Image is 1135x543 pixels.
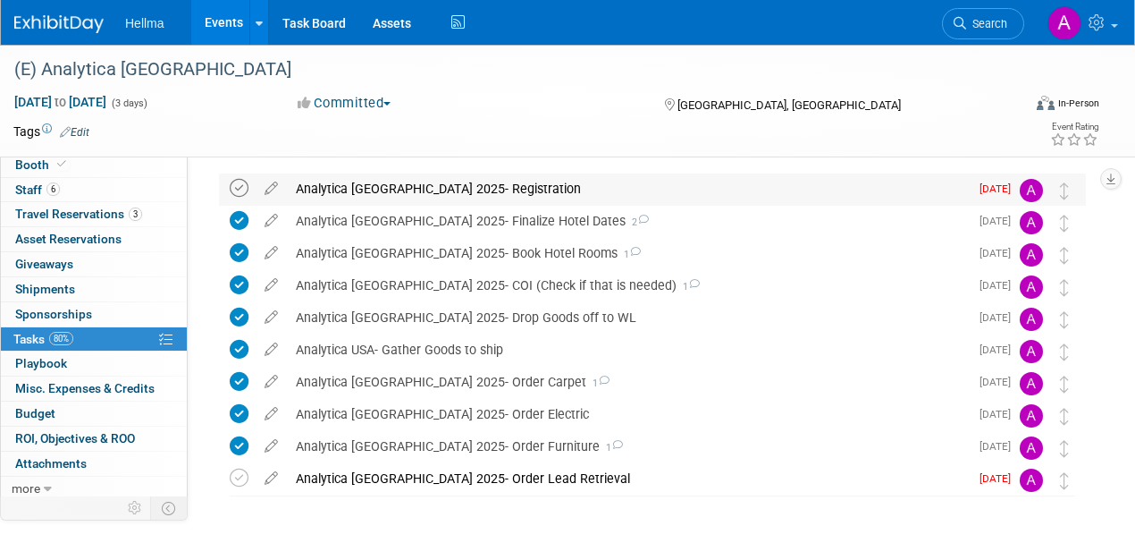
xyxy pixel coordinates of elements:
[1060,247,1069,264] i: Move task
[979,344,1020,356] span: [DATE]
[15,381,155,395] span: Misc. Expenses & Credits
[1020,276,1043,299] img: Amanda Moreno
[979,279,1020,292] span: [DATE]
[1060,344,1069,361] i: Move task
[677,98,901,112] span: [GEOGRAPHIC_DATA], [GEOGRAPHIC_DATA]
[1060,376,1069,393] i: Move task
[15,456,87,471] span: Attachments
[1,153,187,177] a: Booth
[287,238,969,268] div: Analytica [GEOGRAPHIC_DATA] 2025- Book Hotel Rooms
[15,406,55,420] span: Budget
[966,17,1007,30] span: Search
[1,427,187,451] a: ROI, Objectives & ROO
[15,356,67,370] span: Playbook
[1,402,187,426] a: Budget
[1060,182,1069,199] i: Move task
[125,16,164,30] span: Hellma
[618,249,641,260] span: 1
[1060,311,1069,328] i: Move task
[1057,97,1099,110] div: In-Person
[979,311,1020,324] span: [DATE]
[151,496,188,520] td: Toggle Event Tabs
[1060,440,1069,457] i: Move task
[287,270,969,301] div: Analytica [GEOGRAPHIC_DATA] 2025- COI (Check if that is needed)
[1,477,187,501] a: more
[256,438,287,454] a: edit
[626,216,649,228] span: 2
[46,182,60,196] span: 6
[1,277,187,301] a: Shipments
[942,8,1024,39] a: Search
[15,182,60,197] span: Staff
[979,408,1020,420] span: [DATE]
[256,406,287,422] a: edit
[1,252,187,276] a: Giveaways
[1047,6,1081,40] img: Amanda Moreno
[15,282,75,296] span: Shipments
[49,332,73,345] span: 80%
[1020,372,1043,395] img: Amanda Moreno
[15,257,73,271] span: Giveaways
[1020,404,1043,428] img: Amanda Moreno
[1020,340,1043,363] img: Amanda Moreno
[256,342,287,358] a: edit
[256,245,287,261] a: edit
[1020,243,1043,267] img: Amanda Moreno
[15,232,122,246] span: Asset Reservations
[1020,211,1043,234] img: Amanda Moreno
[256,374,287,390] a: edit
[1050,123,1098,132] div: Event Rating
[979,472,1020,485] span: [DATE]
[1,227,187,251] a: Asset Reservations
[287,206,969,236] div: Analytica [GEOGRAPHIC_DATA] 2025- Finalize Hotel Dates
[1060,215,1069,232] i: Move task
[13,94,107,110] span: [DATE] [DATE]
[1,452,187,476] a: Attachments
[600,442,623,454] span: 1
[15,431,135,445] span: ROI, Objectives & ROO
[287,367,969,397] div: Analytica [GEOGRAPHIC_DATA] 2025- Order Carpet
[291,94,398,113] button: Committed
[12,481,40,496] span: more
[110,98,147,109] span: (3 days)
[13,123,89,140] td: Tags
[287,174,969,204] div: Analytica [GEOGRAPHIC_DATA] 2025- Registration
[1060,472,1069,489] i: Move task
[129,208,142,221] span: 3
[677,281,700,293] span: 1
[120,496,151,520] td: Personalize Event Tab Strip
[1060,408,1069,425] i: Move task
[1020,437,1043,460] img: Amanda Moreno
[979,247,1020,259] span: [DATE]
[256,181,287,197] a: edit
[8,54,1006,86] div: (E) Analytica [GEOGRAPHIC_DATA]
[979,215,1020,227] span: [DATE]
[287,302,969,333] div: Analytica [GEOGRAPHIC_DATA] 2025- Drop Goods off to WL
[979,376,1020,388] span: [DATE]
[979,440,1020,453] span: [DATE]
[1020,308,1043,331] img: Amanda Moreno
[256,213,287,229] a: edit
[15,207,142,221] span: Travel Reservations
[1060,279,1069,296] i: Move task
[14,15,104,33] img: ExhibitDay
[256,471,287,487] a: edit
[287,399,969,429] div: Analytica [GEOGRAPHIC_DATA] 2025- Order Electric
[57,159,66,169] i: Booth reservation complete
[287,431,969,462] div: Analytica [GEOGRAPHIC_DATA] 2025- Order Furniture
[1,202,187,226] a: Travel Reservations3
[60,126,89,139] a: Edit
[941,93,1100,120] div: Event Format
[1,327,187,352] a: Tasks80%
[15,307,92,321] span: Sponsorships
[1,352,187,376] a: Playbook
[1,377,187,401] a: Misc. Expenses & Credits
[1,178,187,202] a: Staff6
[256,277,287,293] a: edit
[287,335,969,365] div: Analytica USA- Gather Goods to ship
[1037,96,1055,110] img: Format-Inperson.png
[15,157,70,172] span: Booth
[52,95,69,109] span: to
[256,310,287,326] a: edit
[13,332,73,346] span: Tasks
